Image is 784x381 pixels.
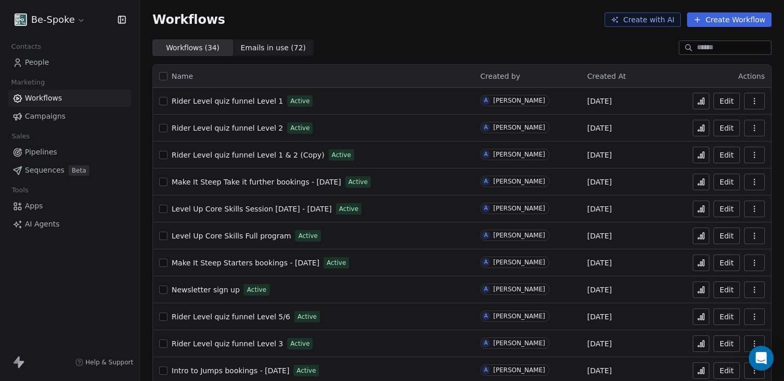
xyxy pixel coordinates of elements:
[12,11,88,29] button: Be-Spoke
[172,232,291,240] span: Level Up Core Skills Full program
[713,228,740,244] button: Edit
[172,205,332,213] span: Level Up Core Skills Session [DATE] - [DATE]
[8,108,131,125] a: Campaigns
[172,258,319,268] a: Make It Steep Starters bookings - [DATE]
[493,366,545,374] div: [PERSON_NAME]
[8,90,131,107] a: Workflows
[8,54,131,71] a: People
[25,165,64,176] span: Sequences
[713,255,740,271] button: Edit
[587,312,612,322] span: [DATE]
[25,57,49,68] span: People
[493,124,545,131] div: [PERSON_NAME]
[493,151,545,158] div: [PERSON_NAME]
[587,258,612,268] span: [DATE]
[493,286,545,293] div: [PERSON_NAME]
[713,147,740,163] button: Edit
[247,285,266,294] span: Active
[25,219,60,230] span: AI Agents
[332,150,351,160] span: Active
[297,366,316,375] span: Active
[713,93,740,109] button: Edit
[738,72,765,80] span: Actions
[713,362,740,379] button: Edit
[493,178,545,185] div: [PERSON_NAME]
[8,162,131,179] a: SequencesBeta
[172,71,193,82] span: Name
[8,197,131,215] a: Apps
[484,231,488,239] div: A
[172,97,283,105] span: Rider Level quiz funnel Level 1
[587,365,612,376] span: [DATE]
[25,111,65,122] span: Campaigns
[31,13,75,26] span: Be-Spoke
[484,96,488,105] div: A
[713,174,740,190] button: Edit
[713,201,740,217] button: Edit
[339,204,358,214] span: Active
[7,129,34,144] span: Sales
[172,340,283,348] span: Rider Level quiz funnel Level 3
[172,204,332,214] a: Level Up Core Skills Session [DATE] - [DATE]
[86,358,133,366] span: Help & Support
[713,120,740,136] button: Edit
[587,150,612,160] span: [DATE]
[587,204,612,214] span: [DATE]
[484,123,488,132] div: A
[480,72,520,80] span: Created by
[172,286,240,294] span: Newsletter sign up
[172,124,283,132] span: Rider Level quiz funnel Level 2
[713,308,740,325] button: Edit
[493,205,545,212] div: [PERSON_NAME]
[587,96,612,106] span: [DATE]
[172,123,283,133] a: Rider Level quiz funnel Level 2
[493,97,545,104] div: [PERSON_NAME]
[493,232,545,239] div: [PERSON_NAME]
[7,39,46,54] span: Contacts
[7,182,33,198] span: Tools
[172,231,291,241] a: Level Up Core Skills Full program
[605,12,681,27] button: Create with AI
[172,150,325,160] a: Rider Level quiz funnel Level 1 & 2 (Copy)
[75,358,133,366] a: Help & Support
[587,285,612,295] span: [DATE]
[172,178,341,186] span: Make It Steep Take it further bookings - [DATE]
[290,123,310,133] span: Active
[484,150,488,159] div: A
[587,231,612,241] span: [DATE]
[25,93,62,104] span: Workflows
[8,216,131,233] a: AI Agents
[25,201,43,211] span: Apps
[749,346,774,371] div: Open Intercom Messenger
[172,365,289,376] a: Intro to Jumps bookings - [DATE]
[172,96,283,106] a: Rider Level quiz funnel Level 1
[241,43,306,53] span: Emails in use ( 72 )
[172,366,289,375] span: Intro to Jumps bookings - [DATE]
[493,340,545,347] div: [PERSON_NAME]
[172,151,325,159] span: Rider Level quiz funnel Level 1 & 2 (Copy)
[172,285,240,295] a: Newsletter sign up
[7,75,49,90] span: Marketing
[152,12,225,27] span: Workflows
[25,147,57,158] span: Pipelines
[587,177,612,187] span: [DATE]
[172,259,319,267] span: Make It Steep Starters bookings - [DATE]
[587,72,626,80] span: Created At
[484,312,488,320] div: A
[713,335,740,352] button: Edit
[493,313,545,320] div: [PERSON_NAME]
[587,123,612,133] span: [DATE]
[172,338,283,349] a: Rider Level quiz funnel Level 3
[348,177,368,187] span: Active
[713,281,740,298] button: Edit
[290,339,310,348] span: Active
